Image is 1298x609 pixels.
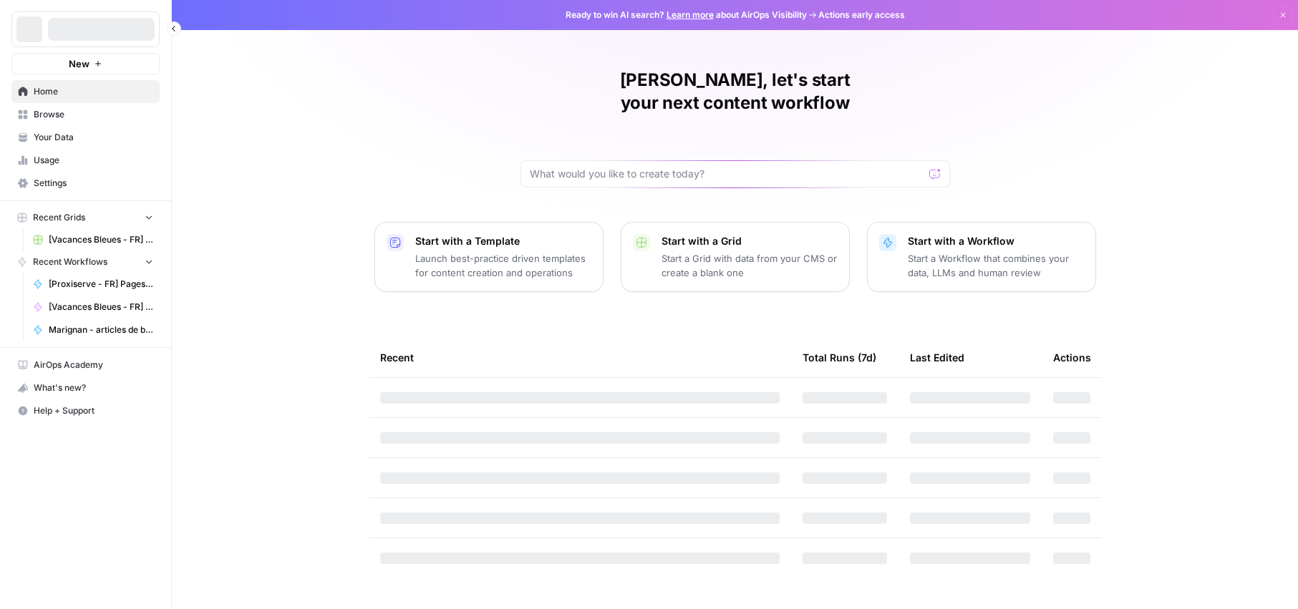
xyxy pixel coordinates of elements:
[34,131,153,144] span: Your Data
[662,251,838,280] p: Start a Grid with data from your CMS or create a blank one
[69,57,89,71] span: New
[867,222,1096,292] button: Start with a WorkflowStart a Workflow that combines your data, LLMs and human review
[530,167,924,181] input: What would you like to create today?
[11,126,160,149] a: Your Data
[33,255,107,268] span: Recent Workflows
[11,103,160,126] a: Browse
[415,251,591,280] p: Launch best-practice driven templates for content creation and operations
[11,149,160,172] a: Usage
[910,338,964,377] div: Last Edited
[34,154,153,167] span: Usage
[34,359,153,371] span: AirOps Academy
[11,251,160,273] button: Recent Workflows
[803,338,876,377] div: Total Runs (7d)
[818,9,905,21] span: Actions early access
[11,376,160,399] button: What's new?
[49,323,153,336] span: Marignan - articles de blog
[520,69,950,115] h1: [PERSON_NAME], let's start your next content workflow
[26,228,160,251] a: [Vacances Bleues - FR] Pages refonte sites hôtels - [GEOGRAPHIC_DATA]
[374,222,604,292] button: Start with a TemplateLaunch best-practice driven templates for content creation and operations
[34,404,153,417] span: Help + Support
[11,172,160,195] a: Settings
[621,222,850,292] button: Start with a GridStart a Grid with data from your CMS or create a blank one
[34,108,153,121] span: Browse
[908,251,1084,280] p: Start a Workflow that combines your data, LLMs and human review
[380,338,780,377] div: Recent
[662,234,838,248] p: Start with a Grid
[11,354,160,376] a: AirOps Academy
[1053,338,1091,377] div: Actions
[11,80,160,103] a: Home
[34,85,153,98] span: Home
[415,234,591,248] p: Start with a Template
[11,53,160,74] button: New
[667,9,714,20] a: Learn more
[12,377,159,399] div: What's new?
[26,318,160,341] a: Marignan - articles de blog
[566,9,807,21] span: Ready to win AI search? about AirOps Visibility
[49,278,153,291] span: [Proxiserve - FR] Pages catégories - 800 mots sans FAQ
[908,234,1084,248] p: Start with a Workflow
[11,207,160,228] button: Recent Grids
[26,296,160,318] a: [Vacances Bleues - FR] Pages refonte sites hôtels - [GEOGRAPHIC_DATA]
[49,301,153,313] span: [Vacances Bleues - FR] Pages refonte sites hôtels - [GEOGRAPHIC_DATA]
[33,211,85,224] span: Recent Grids
[26,273,160,296] a: [Proxiserve - FR] Pages catégories - 800 mots sans FAQ
[34,177,153,190] span: Settings
[11,399,160,422] button: Help + Support
[49,233,153,246] span: [Vacances Bleues - FR] Pages refonte sites hôtels - [GEOGRAPHIC_DATA]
